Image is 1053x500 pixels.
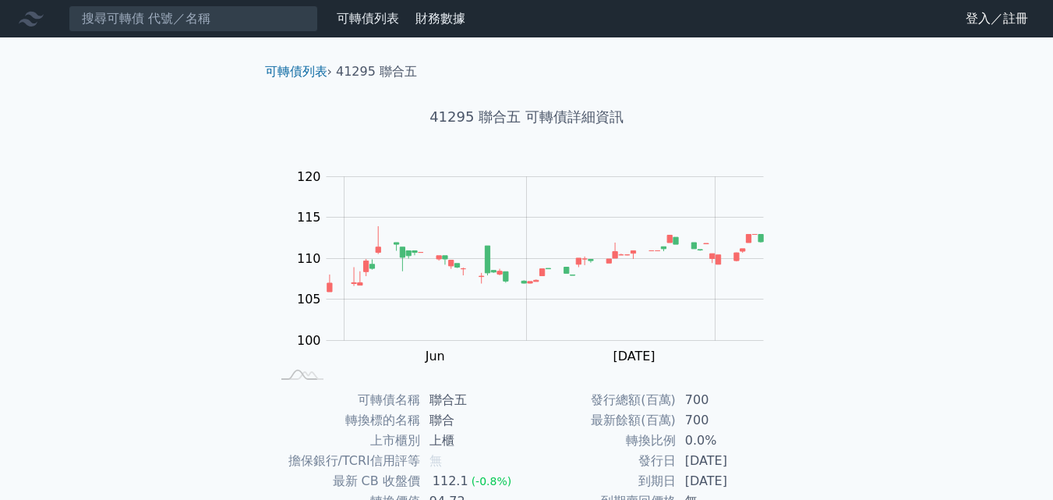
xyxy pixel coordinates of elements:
tspan: 115 [297,210,321,225]
span: (-0.8%) [472,475,512,488]
li: 41295 聯合五 [336,62,417,81]
g: Series [327,226,763,292]
td: [DATE] [676,451,783,471]
td: 發行日 [527,451,676,471]
td: 700 [676,390,783,410]
td: 0.0% [676,431,783,451]
div: 112.1 [429,471,472,491]
span: 無 [429,453,442,468]
td: 擔保銀行/TCRI信用評等 [271,451,420,471]
td: 最新 CB 收盤價 [271,471,420,491]
td: 到期日 [527,471,676,491]
g: Chart [288,169,787,363]
a: 財務數據 [415,11,465,26]
td: 轉換比例 [527,431,676,451]
td: 上市櫃別 [271,431,420,451]
td: 聯合五 [420,390,527,410]
tspan: 110 [297,251,321,266]
td: [DATE] [676,471,783,491]
tspan: 100 [297,333,321,348]
a: 可轉債列表 [337,11,399,26]
li: › [265,62,332,81]
td: 轉換標的名稱 [271,410,420,431]
tspan: 120 [297,169,321,184]
input: 搜尋可轉債 代號／名稱 [69,5,318,32]
td: 可轉債名稱 [271,390,420,410]
td: 發行總額(百萬) [527,390,676,410]
td: 700 [676,410,783,431]
a: 登入／註冊 [953,6,1041,31]
h1: 41295 聯合五 可轉債詳細資訊 [253,106,801,128]
td: 聯合 [420,410,527,431]
tspan: [DATE] [613,349,655,363]
tspan: Jun [425,349,445,363]
td: 最新餘額(百萬) [527,410,676,431]
tspan: 105 [297,292,321,307]
td: 上櫃 [420,431,527,451]
a: 可轉債列表 [265,64,327,79]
